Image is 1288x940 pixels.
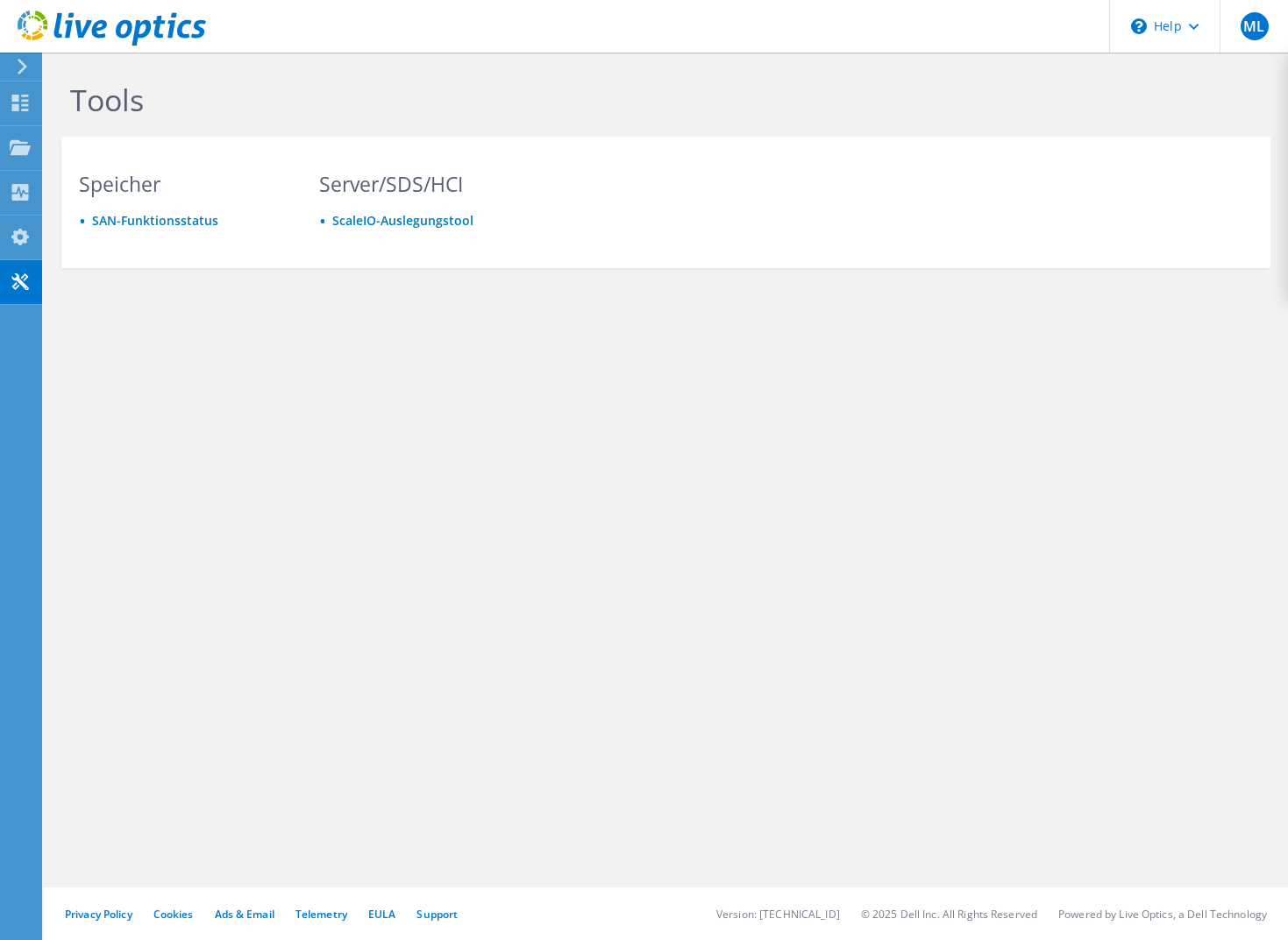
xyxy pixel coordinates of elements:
[295,907,347,922] a: Telemetry
[1058,907,1267,922] li: Powered by Live Optics, a Dell Technology
[65,907,132,922] a: Privacy Policy
[716,907,840,922] li: Version: [TECHNICAL_ID]
[215,907,274,922] a: Ads & Email
[79,174,286,194] h3: Speicher
[70,81,1253,118] h1: Tools
[92,212,218,229] a: SAN-Funktionsstatus
[332,212,473,229] a: ScaleIO-Auslegungstool
[319,174,526,194] h3: Server/SDS/HCI
[1241,12,1269,40] span: ML
[861,907,1037,922] li: © 2025 Dell Inc. All Rights Reserved
[368,907,395,922] a: EULA
[416,907,458,922] a: Support
[1131,18,1147,34] svg: \n
[153,907,194,922] a: Cookies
